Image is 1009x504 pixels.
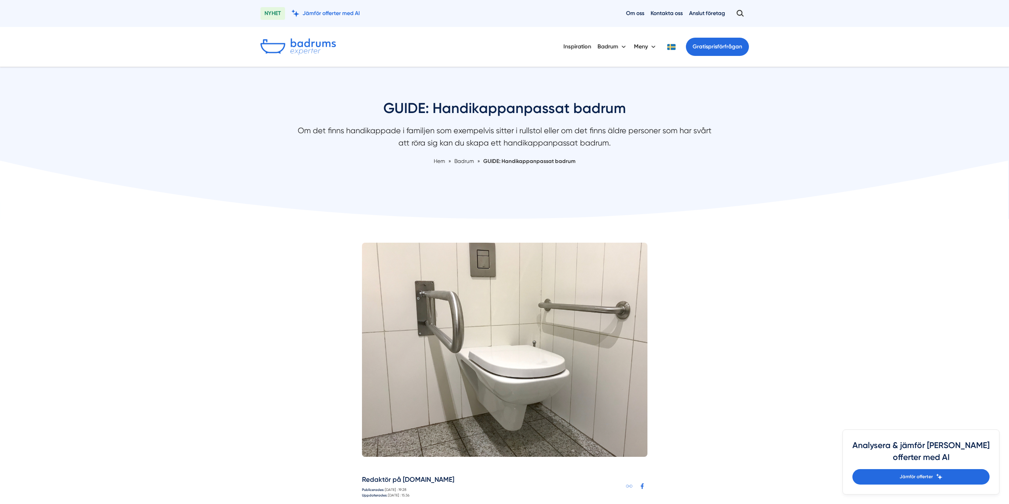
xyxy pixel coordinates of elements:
[597,36,628,57] button: Badrum
[624,481,634,491] a: Kopiera länk
[362,474,454,487] h5: Redaktör på [DOMAIN_NAME]
[388,493,410,497] time: [DATE] : 15:36
[385,488,406,492] time: [DATE] : 19:28
[454,158,474,164] span: Badrum
[260,7,285,20] span: NYHET
[693,43,708,50] span: Gratis
[362,488,384,492] strong: Publicerades:
[852,439,990,469] h4: Analysera & jämför [PERSON_NAME] offerter med AI
[626,10,644,17] a: Om oss
[638,481,647,491] a: Dela på Facebook
[454,158,475,164] a: Badrum
[477,157,480,165] span: »
[852,469,990,485] a: Jämför offerter
[291,10,360,17] a: Jämför offerter med AI
[434,158,445,164] a: Hem
[639,483,645,489] svg: Facebook
[295,125,715,153] p: Om det finns handikappade i familjen som exempelvis sitter i rullstol eller om det finns äldre pe...
[362,243,647,457] img: Handikappanpassat badrum
[689,10,725,17] a: Anslut företag
[303,10,360,17] span: Jämför offerter med AI
[295,99,715,125] h1: GUIDE: Handikappanpassat badrum
[651,10,683,17] a: Kontakta oss
[686,38,749,56] a: Gratisprisförfrågan
[483,158,576,164] a: GUIDE: Handikappanpassat badrum
[634,36,657,57] button: Meny
[448,157,451,165] span: »
[362,493,387,497] strong: Uppdaterades:
[260,38,336,55] img: Badrumsexperter.se logotyp
[900,473,933,481] span: Jämför offerter
[563,36,591,57] a: Inspiration
[295,157,715,165] nav: Breadcrumb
